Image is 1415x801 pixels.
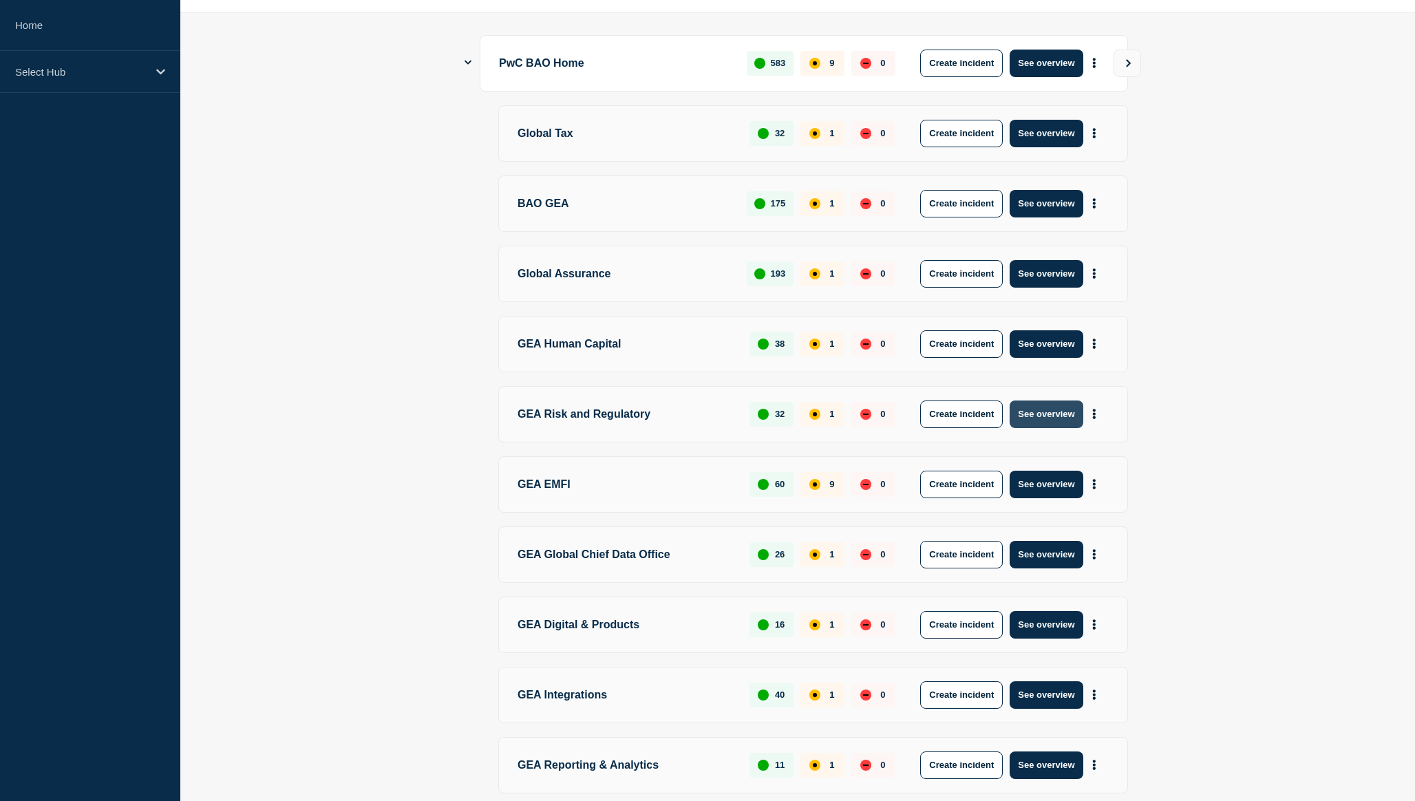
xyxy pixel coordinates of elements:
[860,339,871,350] div: down
[518,611,734,639] p: GEA Digital & Products
[880,58,885,68] p: 0
[775,479,785,489] p: 60
[920,611,1003,639] button: Create incident
[880,690,885,700] p: 0
[775,339,785,349] p: 38
[518,400,734,428] p: GEA Risk and Regulatory
[809,549,820,560] div: affected
[499,50,731,77] p: PwC BAO Home
[1010,120,1083,147] button: See overview
[829,128,834,138] p: 1
[829,549,834,559] p: 1
[771,268,786,279] p: 193
[880,549,885,559] p: 0
[758,690,769,701] div: up
[880,409,885,419] p: 0
[775,409,785,419] p: 32
[518,681,734,709] p: GEA Integrations
[920,681,1003,709] button: Create incident
[1085,50,1103,76] button: More actions
[1085,401,1103,427] button: More actions
[518,330,734,358] p: GEA Human Capital
[880,619,885,630] p: 0
[771,58,786,68] p: 583
[829,619,834,630] p: 1
[829,479,834,489] p: 9
[880,479,885,489] p: 0
[1010,50,1083,77] button: See overview
[465,58,471,68] button: Show Connected Hubs
[1085,191,1103,216] button: More actions
[920,400,1003,428] button: Create incident
[775,690,785,700] p: 40
[920,751,1003,779] button: Create incident
[1085,542,1103,567] button: More actions
[1010,190,1083,217] button: See overview
[1085,682,1103,707] button: More actions
[1085,261,1103,286] button: More actions
[809,760,820,771] div: affected
[758,339,769,350] div: up
[809,128,820,139] div: affected
[518,471,734,498] p: GEA EMFI
[809,339,820,350] div: affected
[880,198,885,209] p: 0
[860,409,871,420] div: down
[829,339,834,349] p: 1
[758,479,769,490] div: up
[860,58,871,69] div: down
[775,760,785,770] p: 11
[758,619,769,630] div: up
[758,409,769,420] div: up
[829,409,834,419] p: 1
[860,619,871,630] div: down
[920,190,1003,217] button: Create incident
[1010,611,1083,639] button: See overview
[829,690,834,700] p: 1
[1010,471,1083,498] button: See overview
[860,760,871,771] div: down
[518,120,734,147] p: Global Tax
[518,190,731,217] p: BAO GEA
[1010,681,1083,709] button: See overview
[809,268,820,279] div: affected
[771,198,786,209] p: 175
[1085,752,1103,778] button: More actions
[1010,751,1083,779] button: See overview
[829,760,834,770] p: 1
[880,128,885,138] p: 0
[860,268,871,279] div: down
[809,409,820,420] div: affected
[809,619,820,630] div: affected
[754,198,765,209] div: up
[775,549,785,559] p: 26
[15,66,147,78] p: Select Hub
[758,128,769,139] div: up
[1085,612,1103,637] button: More actions
[754,58,765,69] div: up
[518,751,734,779] p: GEA Reporting & Analytics
[860,690,871,701] div: down
[880,339,885,349] p: 0
[860,198,871,209] div: down
[809,479,820,490] div: affected
[860,128,871,139] div: down
[1010,260,1083,288] button: See overview
[518,260,731,288] p: Global Assurance
[860,549,871,560] div: down
[758,760,769,771] div: up
[1085,331,1103,356] button: More actions
[860,479,871,490] div: down
[920,541,1003,568] button: Create incident
[920,120,1003,147] button: Create incident
[758,549,769,560] div: up
[809,690,820,701] div: affected
[829,198,834,209] p: 1
[880,760,885,770] p: 0
[920,330,1003,358] button: Create incident
[1085,120,1103,146] button: More actions
[1010,541,1083,568] button: See overview
[754,268,765,279] div: up
[1114,50,1141,77] button: View
[809,58,820,69] div: affected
